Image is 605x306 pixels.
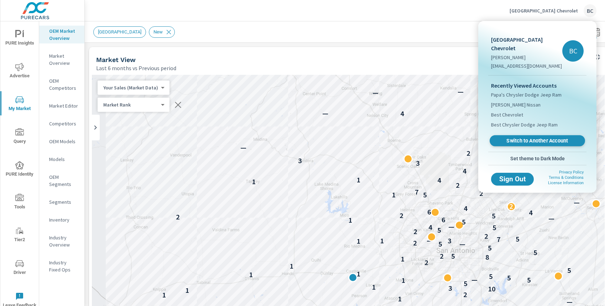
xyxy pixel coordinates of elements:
[494,138,581,144] span: Switch to Another Account
[491,101,541,108] span: [PERSON_NAME] Nissan
[488,152,586,165] button: Set theme to Dark Mode
[491,111,523,118] span: Best Chevrolet
[559,170,584,175] a: Privacy Policy
[491,81,584,90] p: Recently Viewed Accounts
[491,35,562,52] p: [GEOGRAPHIC_DATA] Chevrolet
[548,181,584,185] a: License Information
[491,54,562,61] p: [PERSON_NAME]
[491,173,534,186] button: Sign Out
[491,155,584,162] span: Set theme to Dark Mode
[490,135,585,146] a: Switch to Another Account
[491,91,562,98] span: Papa's Chrysler Dodge Jeep Ram
[491,121,558,128] span: Best Chrysler Dodge Jeep Ram
[497,176,528,182] span: Sign Out
[549,175,584,180] a: Terms & Conditions
[491,62,562,69] p: [EMAIL_ADDRESS][DOMAIN_NAME]
[562,40,584,62] div: BC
